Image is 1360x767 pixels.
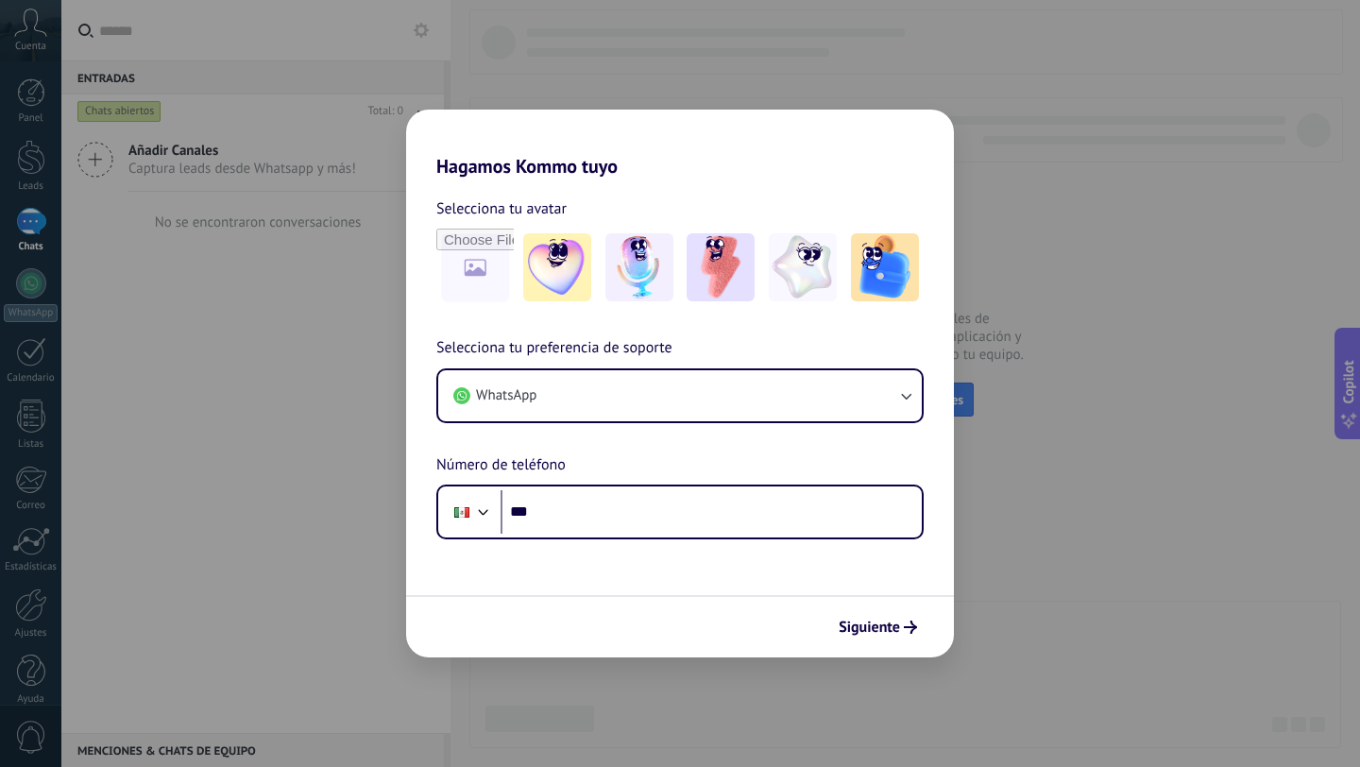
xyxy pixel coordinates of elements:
img: -4.jpeg [769,233,837,301]
img: -5.jpeg [851,233,919,301]
h2: Hagamos Kommo tuyo [406,110,954,178]
span: WhatsApp [476,386,536,405]
span: Selecciona tu avatar [436,196,567,221]
img: -2.jpeg [605,233,673,301]
img: -1.jpeg [523,233,591,301]
button: WhatsApp [438,370,922,421]
button: Siguiente [830,611,926,643]
span: Siguiente [839,621,900,634]
div: Mexico: + 52 [444,492,480,532]
span: Número de teléfono [436,453,566,478]
img: -3.jpeg [687,233,755,301]
span: Selecciona tu preferencia de soporte [436,336,672,361]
